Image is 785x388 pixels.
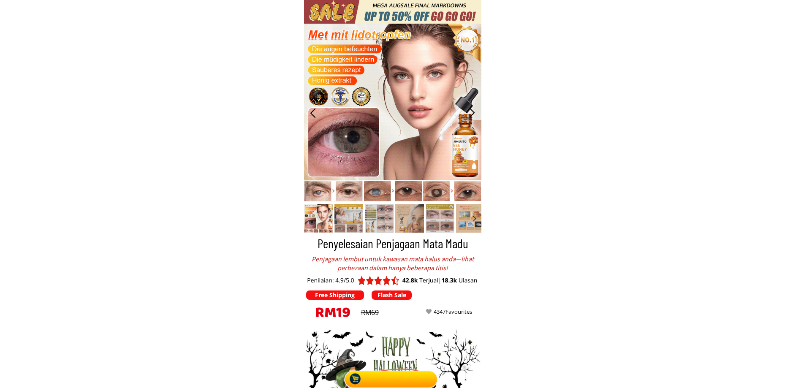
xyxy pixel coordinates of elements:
p: Flash Sale [372,290,412,300]
div: RM69 [361,307,398,318]
h3: Penyelesaian Penjagaan Mata Madu [306,234,480,253]
h3: RM19 [315,302,367,327]
div: 4347Favourites [434,307,481,316]
p: Free Shipping [306,290,364,300]
div: Penjagaan lembut untuk kawasan mata halus anda—lihat perbezaan dalam hanya beberapa titis! [310,255,475,272]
